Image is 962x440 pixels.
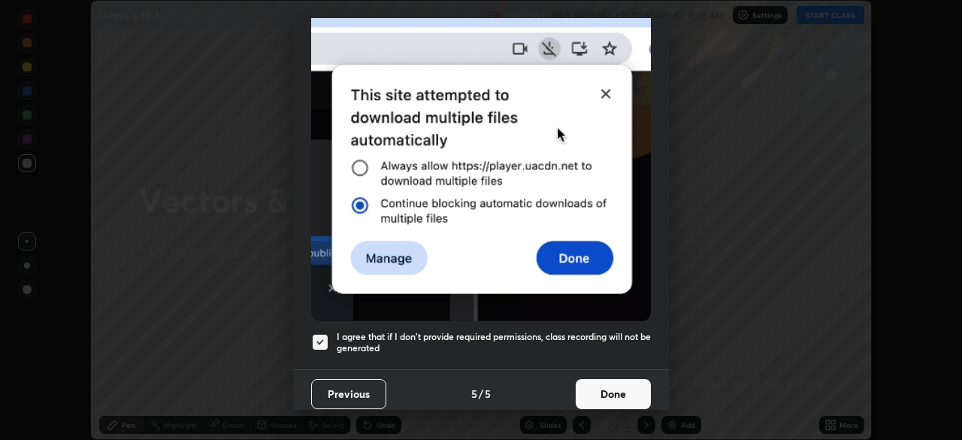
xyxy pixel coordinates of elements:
button: Previous [311,379,386,409]
h4: / [479,386,483,402]
h5: I agree that if I don't provide required permissions, class recording will not be generated [337,331,651,354]
button: Done [576,379,651,409]
h4: 5 [485,386,491,402]
h4: 5 [471,386,477,402]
